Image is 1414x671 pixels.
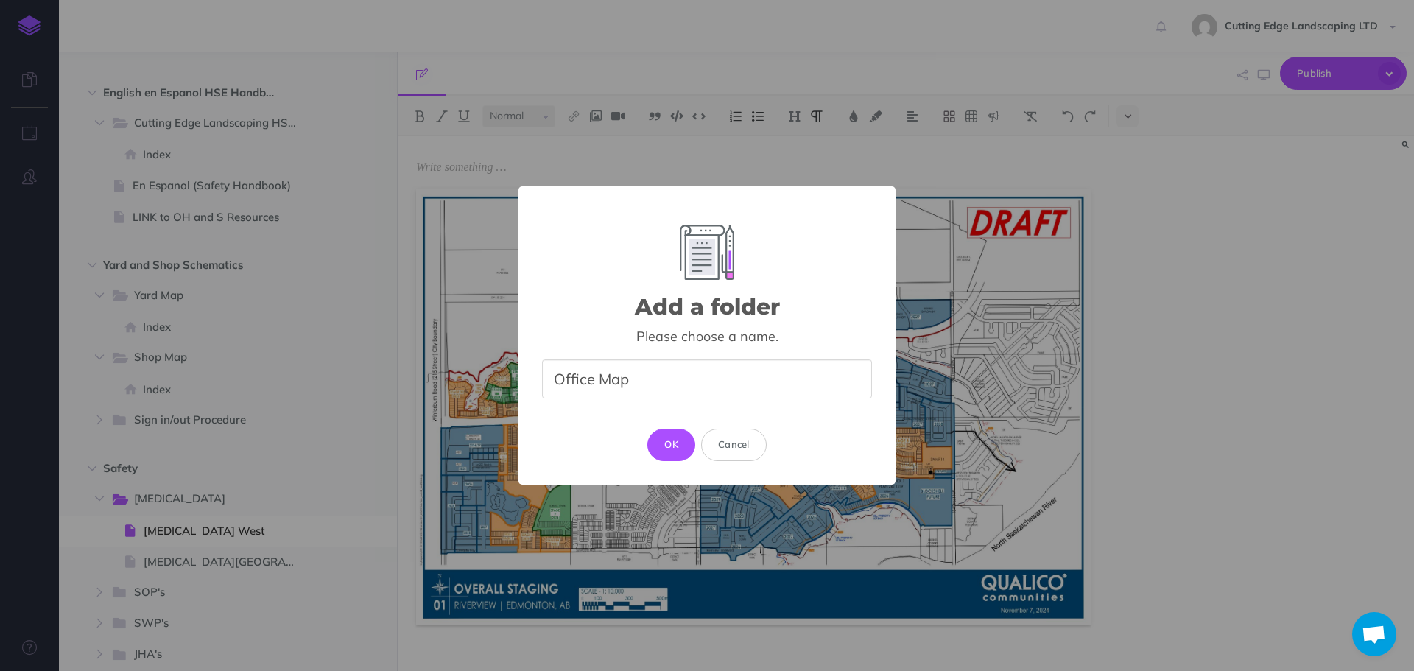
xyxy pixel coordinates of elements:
[701,429,767,461] button: Cancel
[680,225,735,280] img: Add Element Image
[647,429,695,461] button: OK
[635,295,780,319] h2: Add a folder
[542,328,872,345] div: Please choose a name.
[1352,612,1396,656] a: Open chat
